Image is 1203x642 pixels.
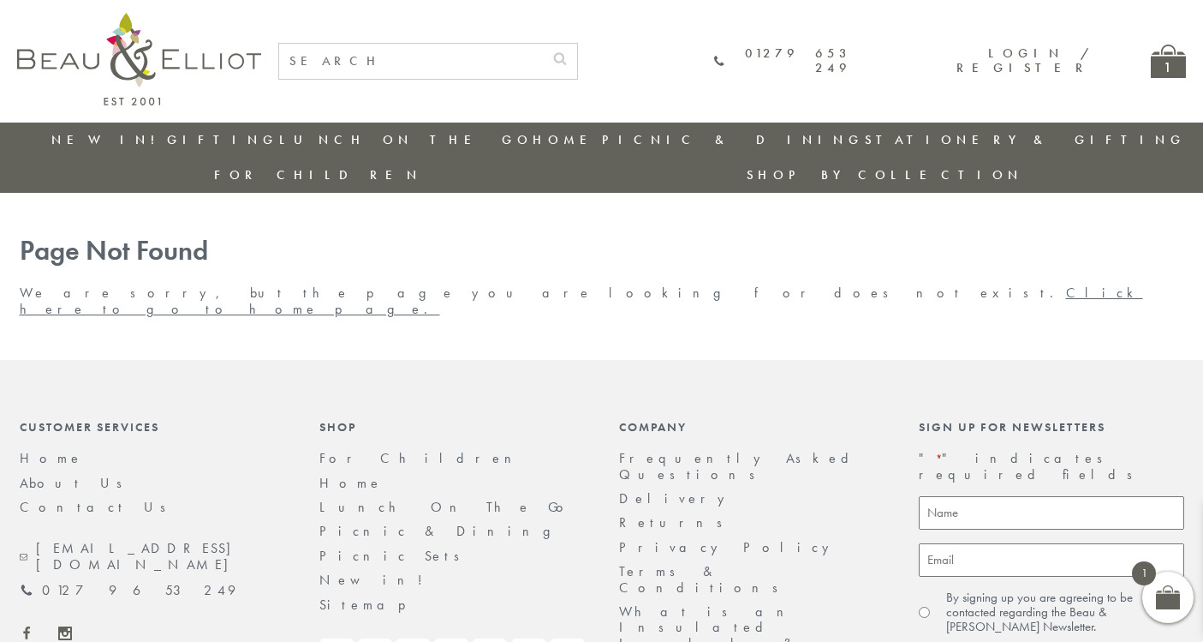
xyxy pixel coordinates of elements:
[319,522,568,540] a: Picnic & Dining
[619,449,860,483] a: Frequently Asked Questions
[714,46,851,76] a: 01279 653 249
[51,131,166,148] a: New in!
[619,538,838,556] a: Privacy Policy
[319,498,574,516] a: Lunch On The Go
[20,498,177,516] a: Contact Us
[946,591,1184,635] label: By signing up you are agreeing to be contacted regarding the Beau & [PERSON_NAME] Newsletter.
[602,131,864,148] a: Picnic & Dining
[956,45,1091,76] a: Login / Register
[20,583,235,598] a: 01279 653 249
[20,284,1143,317] a: Click here to go to home page.
[279,131,533,148] a: Lunch On The Go
[20,474,134,492] a: About Us
[919,451,1184,483] p: " " indicates required fields
[619,420,884,434] div: Company
[919,496,1184,530] input: Name
[319,420,585,434] div: Shop
[319,547,471,565] a: Picnic Sets
[919,543,1184,577] input: Email
[865,131,1186,148] a: Stationery & Gifting
[319,571,435,589] a: New in!
[3,236,1201,317] div: We are sorry, but the page you are looking for does not exist.
[619,562,789,596] a: Terms & Conditions
[1151,45,1186,78] a: 1
[319,596,429,614] a: Sitemap
[919,420,1184,434] div: Sign up for newsletters
[747,166,1023,183] a: Shop by collection
[20,236,1184,267] h1: Page Not Found
[533,131,601,148] a: Home
[619,513,734,531] a: Returns
[20,420,285,434] div: Customer Services
[214,166,422,183] a: For Children
[17,13,261,105] img: logo
[167,131,278,148] a: Gifting
[319,449,525,467] a: For Children
[319,474,383,492] a: Home
[279,44,543,79] input: SEARCH
[1132,561,1156,585] span: 1
[619,489,734,507] a: Delivery
[20,541,285,573] a: [EMAIL_ADDRESS][DOMAIN_NAME]
[20,449,83,467] a: Home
